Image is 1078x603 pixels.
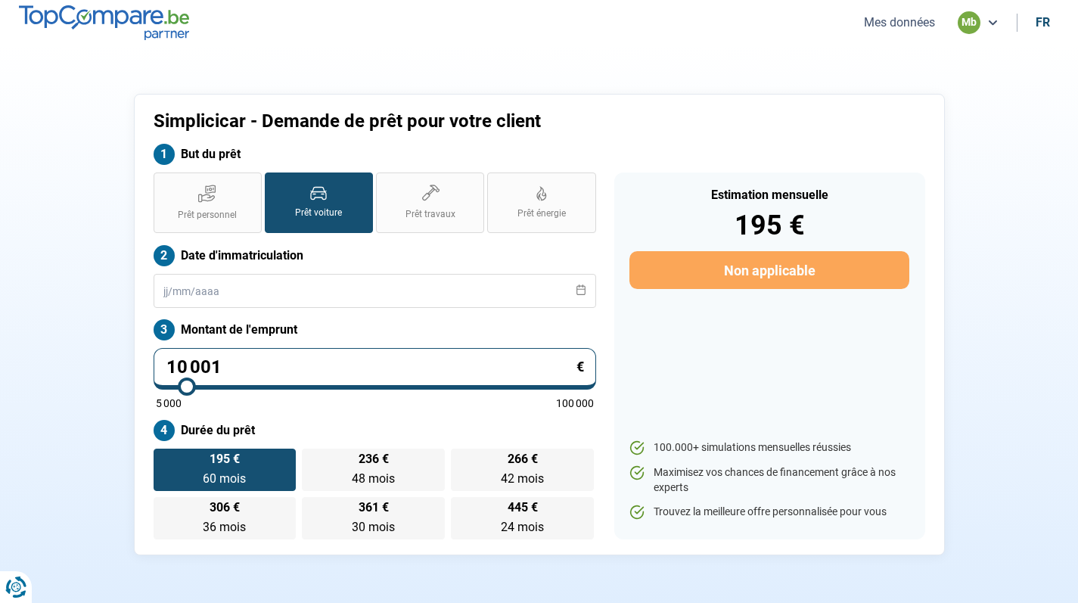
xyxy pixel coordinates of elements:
span: Prêt travaux [405,208,455,221]
li: Maximisez vos chances de financement grâce à nos experts [629,465,909,495]
span: 5 000 [156,398,182,409]
img: TopCompare.be [19,5,189,39]
input: jj/mm/aaaa [154,274,596,308]
span: 100 000 [556,398,594,409]
span: 60 mois [203,471,246,486]
span: 266 € [508,453,538,465]
span: 36 mois [203,520,246,534]
span: 195 € [210,453,240,465]
label: Montant de l'emprunt [154,319,596,340]
div: 195 € [629,212,909,239]
span: Prêt personnel [178,209,237,222]
label: Date d'immatriculation [154,245,596,266]
span: 42 mois [501,471,544,486]
span: 236 € [359,453,389,465]
button: Non applicable [629,251,909,289]
h1: Simplicicar - Demande de prêt pour votre client [154,110,728,132]
div: fr [1036,15,1050,30]
span: Prêt voiture [295,207,342,219]
span: € [576,360,584,374]
div: mb [958,11,980,34]
li: 100.000+ simulations mensuelles réussies [629,440,909,455]
span: 445 € [508,502,538,514]
div: Estimation mensuelle [629,189,909,201]
label: Durée du prêt [154,420,596,441]
span: 306 € [210,502,240,514]
label: But du prêt [154,144,596,165]
span: 48 mois [352,471,395,486]
li: Trouvez la meilleure offre personnalisée pour vous [629,505,909,520]
button: Mes données [859,14,940,30]
span: Prêt énergie [517,207,566,220]
span: 361 € [359,502,389,514]
span: 30 mois [352,520,395,534]
span: 24 mois [501,520,544,534]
